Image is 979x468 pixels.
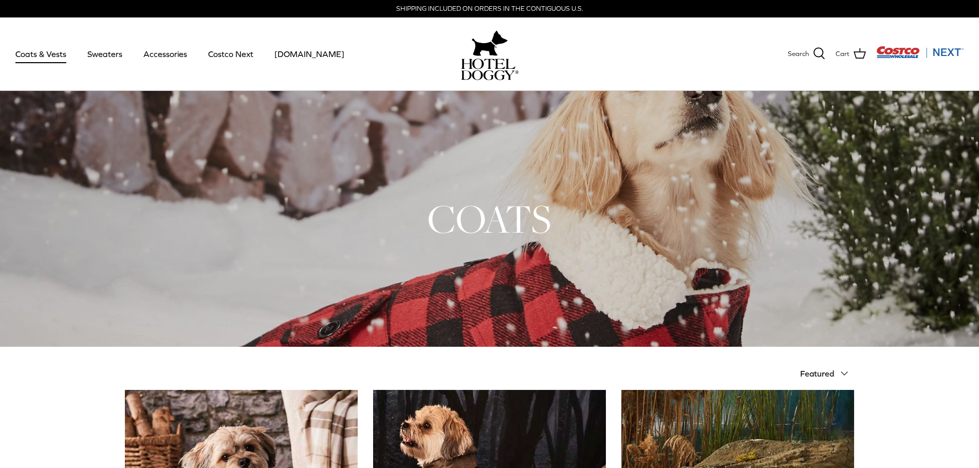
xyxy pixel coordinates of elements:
[461,28,519,80] a: hoteldoggy.com hoteldoggycom
[800,369,834,378] span: Featured
[800,362,855,385] button: Featured
[472,28,508,59] img: hoteldoggy.com
[836,49,849,60] span: Cart
[876,46,964,59] img: Costco Next
[199,36,263,71] a: Costco Next
[836,47,866,61] a: Cart
[134,36,196,71] a: Accessories
[788,47,825,61] a: Search
[125,194,855,244] h1: COATS
[461,59,519,80] img: hoteldoggycom
[788,49,809,60] span: Search
[876,52,964,60] a: Visit Costco Next
[265,36,354,71] a: [DOMAIN_NAME]
[6,36,76,71] a: Coats & Vests
[78,36,132,71] a: Sweaters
